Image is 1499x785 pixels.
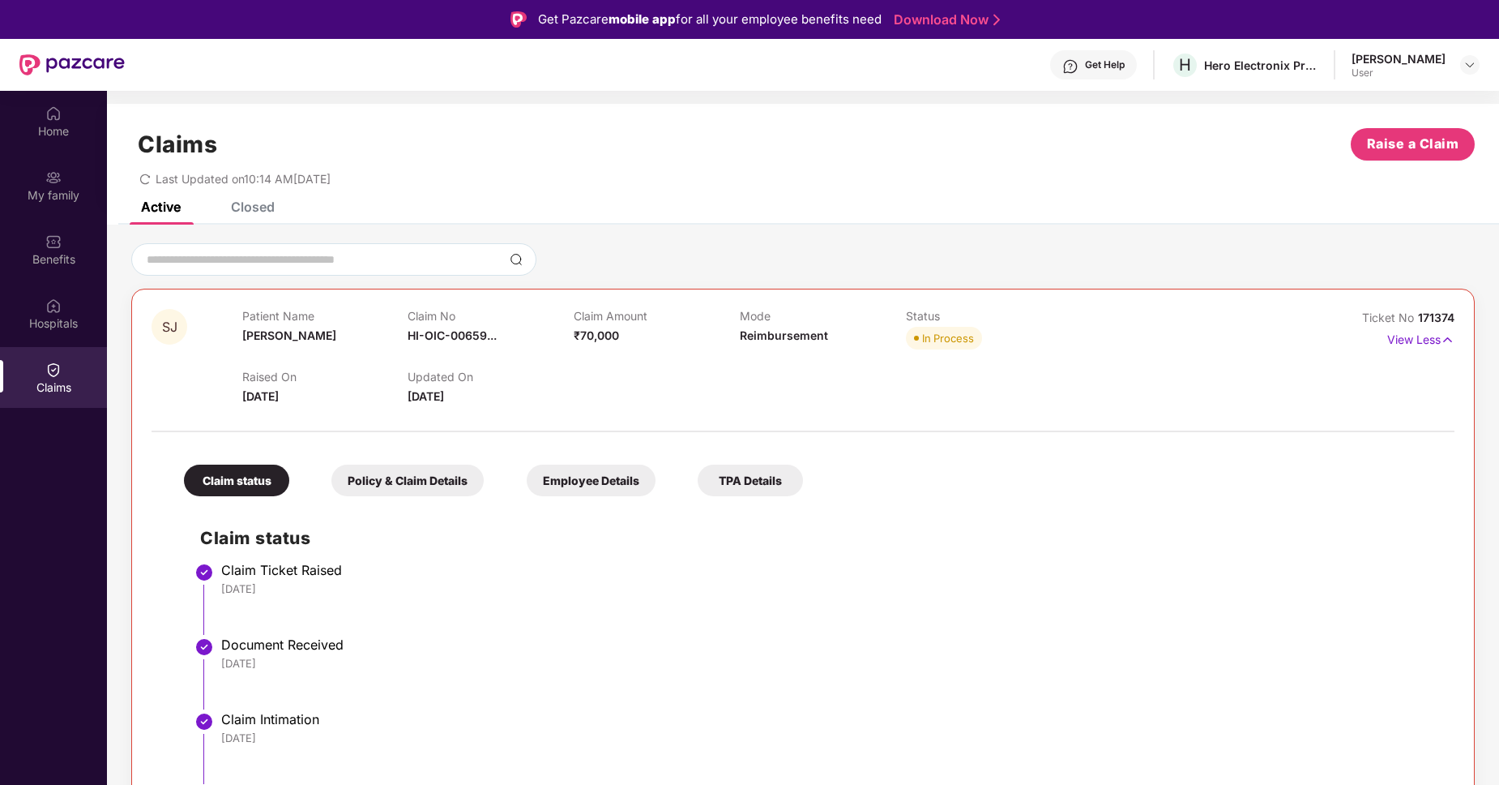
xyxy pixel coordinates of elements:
[993,11,1000,28] img: Stroke
[45,298,62,314] img: svg+xml;base64,PHN2ZyBpZD0iSG9zcGl0YWxzIiB4bWxucz0iaHR0cDovL3d3dy53My5vcmcvMjAwMC9zdmciIHdpZHRoPS...
[1387,327,1454,349] p: View Less
[242,309,408,323] p: Patient Name
[1362,311,1418,324] span: Ticket No
[138,131,217,158] h1: Claims
[1367,134,1459,154] span: Raise a Claim
[45,362,62,378] img: svg+xml;base64,PHN2ZyBpZD0iQ2xhaW0iIHhtbG5zPSJodHRwOi8vd3d3LnczLm9yZy8yMDAwL3N2ZyIgd2lkdGg9IjIwIi...
[221,581,1438,596] div: [DATE]
[45,105,62,122] img: svg+xml;base64,PHN2ZyBpZD0iSG9tZSIgeG1sbnM9Imh0dHA6Ly93d3cudzMub3JnLzIwMDAvc3ZnIiB3aWR0aD0iMjAiIG...
[906,309,1072,323] p: Status
[141,199,181,215] div: Active
[331,465,484,496] div: Policy & Claim Details
[221,562,1438,578] div: Claim Ticket Raised
[922,330,974,346] div: In Process
[740,309,906,323] p: Mode
[527,465,656,496] div: Employee Details
[1352,51,1446,66] div: [PERSON_NAME]
[408,389,444,403] span: [DATE]
[1179,55,1191,75] span: H
[184,465,289,496] div: Claim status
[574,328,619,342] span: ₹70,000
[1085,58,1125,71] div: Get Help
[221,637,1438,653] div: Document Received
[1441,331,1454,349] img: svg+xml;base64,PHN2ZyB4bWxucz0iaHR0cDovL3d3dy53My5vcmcvMjAwMC9zdmciIHdpZHRoPSIxNyIgaGVpZ2h0PSIxNy...
[609,11,676,27] strong: mobile app
[156,172,331,186] span: Last Updated on 10:14 AM[DATE]
[221,731,1438,745] div: [DATE]
[19,54,125,75] img: New Pazcare Logo
[1062,58,1078,75] img: svg+xml;base64,PHN2ZyBpZD0iSGVscC0zMngzMiIgeG1sbnM9Imh0dHA6Ly93d3cudzMub3JnLzIwMDAvc3ZnIiB3aWR0aD...
[242,328,336,342] span: [PERSON_NAME]
[574,309,740,323] p: Claim Amount
[408,328,497,342] span: HI-OIC-00659...
[45,234,62,250] img: svg+xml;base64,PHN2ZyBpZD0iQmVuZWZpdHMiIHhtbG5zPSJodHRwOi8vd3d3LnczLm9yZy8yMDAwL3N2ZyIgd2lkdGg9Ij...
[221,656,1438,671] div: [DATE]
[139,172,151,186] span: redo
[194,563,214,582] img: svg+xml;base64,PHN2ZyBpZD0iU3RlcC1Eb25lLTMyeDMyIiB4bWxucz0iaHR0cDovL3d3dy53My5vcmcvMjAwMC9zdmciIH...
[698,465,803,496] div: TPA Details
[242,370,408,384] p: Raised On
[194,637,214,657] img: svg+xml;base64,PHN2ZyBpZD0iU3RlcC1Eb25lLTMyeDMyIiB4bWxucz0iaHR0cDovL3d3dy53My5vcmcvMjAwMC9zdmciIH...
[231,199,275,215] div: Closed
[510,253,523,266] img: svg+xml;base64,PHN2ZyBpZD0iU2VhcmNoLTMyeDMyIiB4bWxucz0iaHR0cDovL3d3dy53My5vcmcvMjAwMC9zdmciIHdpZH...
[408,309,574,323] p: Claim No
[242,389,279,403] span: [DATE]
[45,169,62,186] img: svg+xml;base64,PHN2ZyB3aWR0aD0iMjAiIGhlaWdodD0iMjAiIHZpZXdCb3g9IjAgMCAyMCAyMCIgZmlsbD0ibm9uZSIgeG...
[894,11,995,28] a: Download Now
[162,320,177,334] span: SJ
[200,525,1438,551] h2: Claim status
[538,10,882,29] div: Get Pazcare for all your employee benefits need
[1463,58,1476,71] img: svg+xml;base64,PHN2ZyBpZD0iRHJvcGRvd24tMzJ4MzIiIHhtbG5zPSJodHRwOi8vd3d3LnczLm9yZy8yMDAwL3N2ZyIgd2...
[1351,128,1475,161] button: Raise a Claim
[194,712,214,731] img: svg+xml;base64,PHN2ZyBpZD0iU3RlcC1Eb25lLTMyeDMyIiB4bWxucz0iaHR0cDovL3d3dy53My5vcmcvMjAwMC9zdmciIH...
[221,711,1438,727] div: Claim Intimation
[740,328,828,342] span: Reimbursement
[1204,58,1317,73] div: Hero Electronix Private Limited
[510,11,527,28] img: Logo
[1418,311,1454,324] span: 171374
[1352,66,1446,79] div: User
[408,370,574,384] p: Updated On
